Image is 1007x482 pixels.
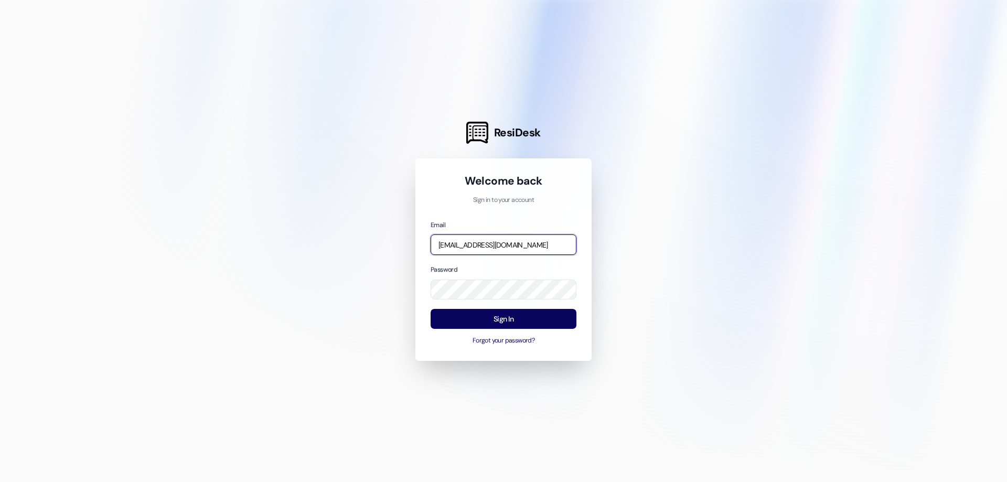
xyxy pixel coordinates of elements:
[431,234,576,255] input: name@example.com
[431,309,576,329] button: Sign In
[466,122,488,144] img: ResiDesk Logo
[431,336,576,346] button: Forgot your password?
[431,174,576,188] h1: Welcome back
[431,265,457,274] label: Password
[431,196,576,205] p: Sign in to your account
[431,221,445,229] label: Email
[494,125,541,140] span: ResiDesk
